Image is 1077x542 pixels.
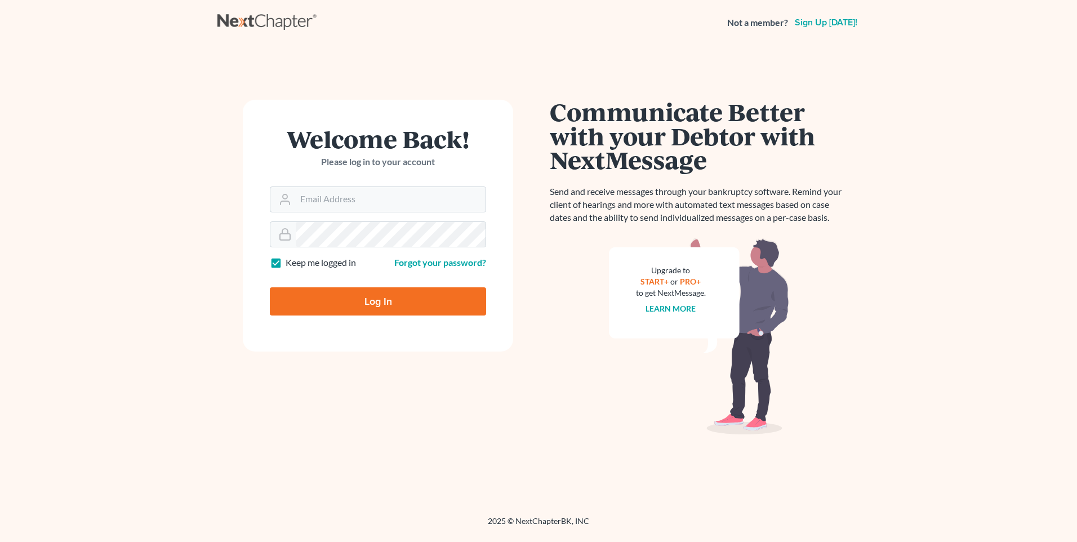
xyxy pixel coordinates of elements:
[641,277,669,286] a: START+
[609,238,789,435] img: nextmessage_bg-59042aed3d76b12b5cd301f8e5b87938c9018125f34e5fa2b7a6b67550977c72.svg
[646,304,696,313] a: Learn more
[270,156,486,168] p: Please log in to your account
[286,256,356,269] label: Keep me logged in
[550,100,848,172] h1: Communicate Better with your Debtor with NextMessage
[550,185,848,224] p: Send and receive messages through your bankruptcy software. Remind your client of hearings and mo...
[217,516,860,536] div: 2025 © NextChapterBK, INC
[296,187,486,212] input: Email Address
[394,257,486,268] a: Forgot your password?
[680,277,701,286] a: PRO+
[636,265,706,276] div: Upgrade to
[671,277,679,286] span: or
[727,16,788,29] strong: Not a member?
[793,18,860,27] a: Sign up [DATE]!
[270,287,486,316] input: Log In
[270,127,486,151] h1: Welcome Back!
[636,287,706,299] div: to get NextMessage.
